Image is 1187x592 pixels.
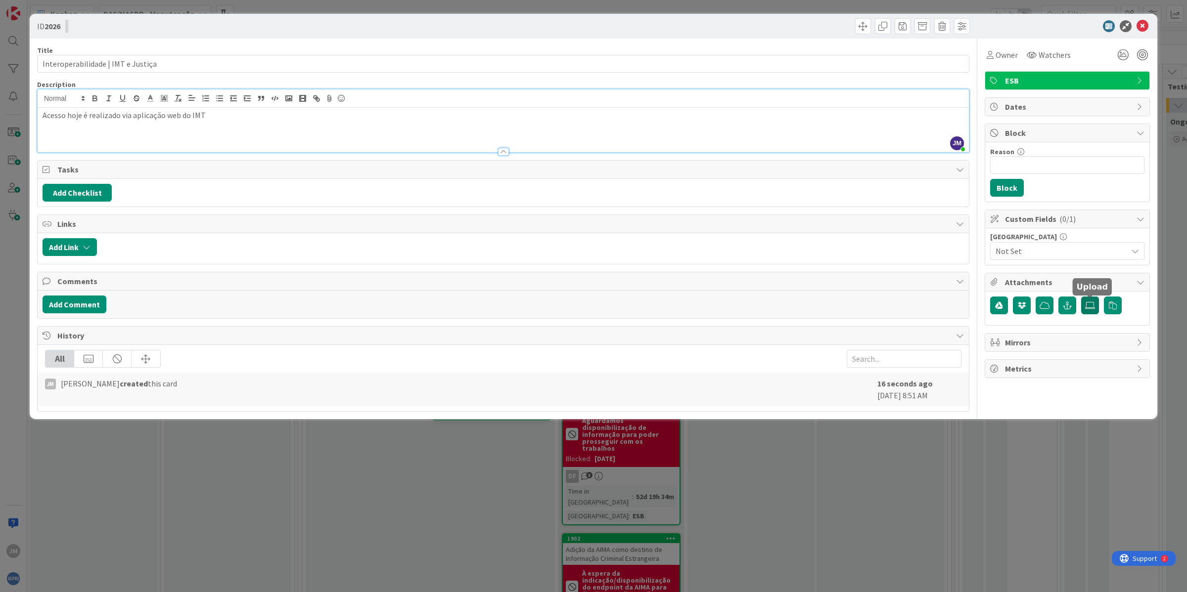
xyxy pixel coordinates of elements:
[1059,214,1076,224] span: ( 0/1 )
[57,330,951,341] span: History
[847,350,961,368] input: Search...
[43,238,97,256] button: Add Link
[950,136,964,150] span: JM
[1077,282,1108,292] h5: Upload
[45,379,56,389] div: JM
[990,179,1024,197] button: Block
[43,296,106,313] button: Add Comment
[37,80,76,89] span: Description
[37,46,53,55] label: Title
[990,147,1014,156] label: Reason
[37,55,969,73] input: type card name here...
[1005,337,1132,348] span: Mirrors
[51,4,54,12] div: 2
[990,233,1144,240] div: [GEOGRAPHIC_DATA]
[1005,363,1132,375] span: Metrics
[46,350,74,367] div: All
[1005,75,1132,86] span: ESB
[996,244,1122,258] span: Not Set
[1005,127,1132,139] span: Block
[1005,213,1132,225] span: Custom Fields
[877,378,961,401] div: [DATE] 8:51 AM
[43,110,964,121] p: Acesso hoje é realizado via aplicação web do IMT
[1005,101,1132,113] span: Dates
[61,378,177,389] span: [PERSON_NAME] this card
[57,275,951,287] span: Comments
[120,379,148,388] b: created
[1005,276,1132,288] span: Attachments
[996,49,1018,61] span: Owner
[57,218,951,230] span: Links
[1039,49,1071,61] span: Watchers
[43,184,112,202] button: Add Checklist
[45,21,60,31] b: 2026
[57,164,951,175] span: Tasks
[37,20,60,32] span: ID
[877,379,933,388] b: 16 seconds ago
[21,1,45,13] span: Support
